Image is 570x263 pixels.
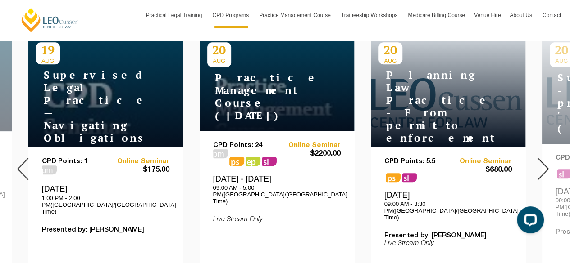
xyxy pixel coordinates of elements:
h4: Practice Management Course ([DATE]) [207,71,320,122]
p: 1:00 PM - 2:00 PM([GEOGRAPHIC_DATA]/[GEOGRAPHIC_DATA] Time) [42,195,169,215]
p: CPD Points: 5.5 [384,158,448,165]
span: sl [402,173,417,182]
a: [PERSON_NAME] Centre for Law [20,7,80,33]
p: CPD Points: 1 [42,158,106,165]
p: Presented by: [PERSON_NAME] [384,232,512,240]
span: $680.00 [448,165,512,175]
span: ps [246,157,260,166]
a: About Us [505,2,538,28]
div: [DATE] - [DATE] [213,174,341,205]
img: Next [538,158,549,180]
a: Contact [538,2,565,28]
span: $2200.00 [277,149,341,159]
a: CPD Programs [208,2,255,28]
a: Practice Management Course [255,2,337,28]
span: $175.00 [105,165,169,175]
iframe: LiveChat chat widget [510,203,547,241]
h4: Planning Law Practice - From permit to enforcement ([DATE]) [378,69,491,157]
a: Traineeship Workshops [337,2,403,28]
a: Venue Hire [470,2,505,28]
p: 20 [207,42,231,58]
span: AUG [207,58,231,64]
a: Practical Legal Training [141,2,208,28]
p: Live Stream Only [213,216,341,223]
img: Prev [17,158,28,180]
a: Online Seminar [448,158,512,165]
h4: Supervised Legal Practice — Navigating Obligations and Risks [36,69,149,157]
span: pm [42,165,57,174]
p: CPD Points: 24 [213,142,277,149]
span: AUG [378,58,402,64]
a: Online Seminar [105,158,169,165]
div: [DATE] [384,190,512,221]
span: sl [262,157,277,166]
div: [DATE] [42,184,169,214]
p: 09:00 AM - 5:00 PM([GEOGRAPHIC_DATA]/[GEOGRAPHIC_DATA] Time) [213,184,341,205]
p: 20 [378,42,402,58]
p: Live Stream Only [384,240,512,247]
span: ps [229,157,244,166]
p: Presented by: [PERSON_NAME] [42,226,169,234]
span: ps [386,173,401,182]
a: Online Seminar [277,142,341,149]
span: pm [213,149,228,158]
p: 09:00 AM - 3:30 PM([GEOGRAPHIC_DATA]/[GEOGRAPHIC_DATA] Time) [384,201,512,221]
span: AUG [36,58,60,64]
p: 19 [36,42,60,58]
a: Medicare Billing Course [403,2,470,28]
